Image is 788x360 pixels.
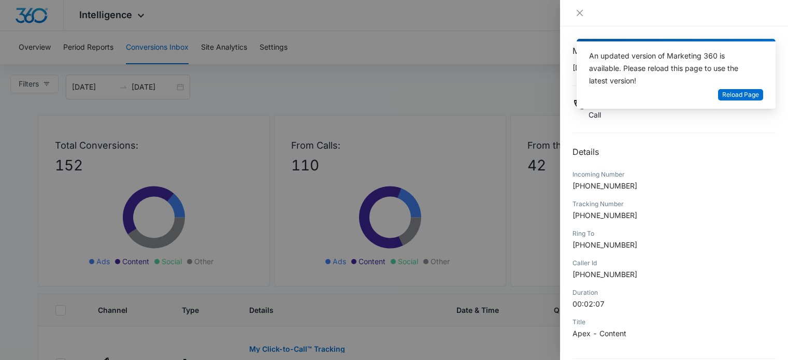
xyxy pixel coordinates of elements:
div: Incoming Number [572,170,776,179]
div: Ring To [572,229,776,238]
span: Apex - Content [572,329,626,338]
h2: Details [572,146,776,158]
span: 00:02:07 [572,299,605,308]
div: Tracking Number [572,199,776,209]
span: Reload Page [722,90,759,100]
div: An updated version of Marketing 360 is available. Please reload this page to use the latest version! [589,50,751,87]
button: Close [572,8,587,18]
span: close [576,9,584,17]
div: Title [572,318,776,327]
h1: My Click-to-Call™ Tracking [572,45,776,57]
span: [PHONE_NUMBER] [572,181,637,190]
div: Caller Id [572,258,776,268]
div: Duration [572,288,776,297]
span: [PHONE_NUMBER] [572,270,637,279]
span: [PHONE_NUMBER] [572,211,637,220]
span: [PHONE_NUMBER] [572,240,637,249]
p: [DATE] 12:41pm [572,62,776,73]
button: Reload Page [718,89,763,101]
